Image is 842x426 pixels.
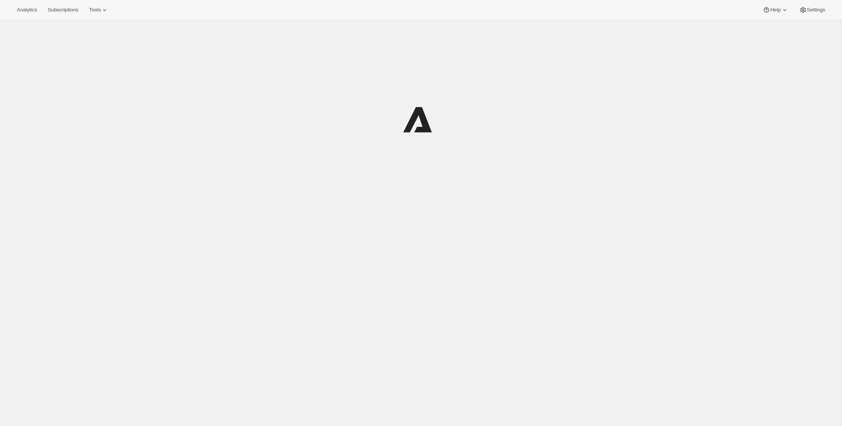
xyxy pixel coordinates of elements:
[770,7,781,13] span: Help
[84,5,113,15] button: Tools
[43,5,83,15] button: Subscriptions
[807,7,825,13] span: Settings
[89,7,101,13] span: Tools
[12,5,42,15] button: Analytics
[758,5,793,15] button: Help
[795,5,830,15] button: Settings
[48,7,78,13] span: Subscriptions
[17,7,37,13] span: Analytics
